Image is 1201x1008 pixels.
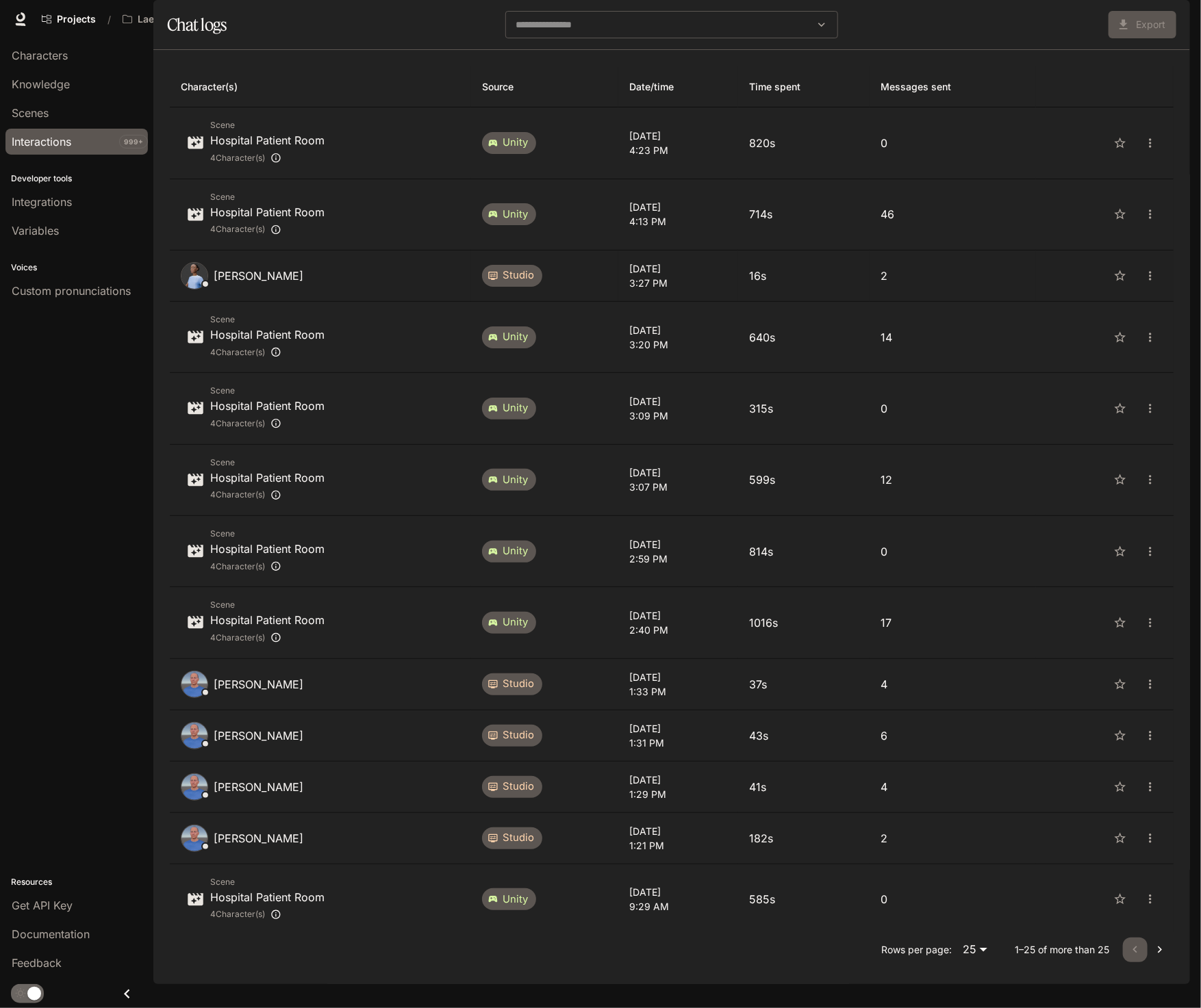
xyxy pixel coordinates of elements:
[210,456,325,469] span: Scene
[210,541,325,557] p: Hospital Patient Room
[1138,723,1163,748] button: close
[210,486,325,504] div: James Turner, Monique Turner, James Test, James Turner (copy)
[749,268,859,284] p: 16s
[1138,539,1163,564] button: close
[210,905,325,924] div: James Turner, Monique Turner, James Test, James Turner (copy)
[210,118,325,132] span: Scene
[494,677,542,691] span: studio
[1108,775,1133,799] button: Favorite
[214,727,303,744] p: [PERSON_NAME]
[494,544,536,558] span: unity
[210,222,265,236] span: 4 Character(s)
[170,66,471,107] th: Character(s)
[749,779,859,795] p: 41s
[1108,325,1133,350] button: Favorite
[494,268,542,283] span: studio
[1108,539,1133,564] button: Favorite
[210,132,325,148] p: Hospital Patient Room
[210,598,325,612] span: Scene
[1108,263,1133,288] button: Favorite
[629,773,726,787] p: [DATE]
[812,15,831,34] button: Open
[494,135,536,150] span: unity
[57,14,96,25] span: Projects
[629,261,726,276] p: [DATE]
[881,779,1025,795] p: 4
[1138,202,1163,227] button: close
[881,830,1025,847] p: 2
[210,220,325,239] div: James Turner, Monique Turner, James Test, James Turner (copy)
[210,875,325,889] span: Scene
[494,207,536,222] span: unity
[210,488,265,502] span: 4 Character(s)
[749,615,859,631] p: 1016s
[210,346,265,359] span: 4 Character(s)
[749,676,859,693] p: 37s
[629,394,726,409] p: [DATE]
[629,623,726,637] p: 2:40 PM
[214,676,303,693] p: [PERSON_NAME]
[494,728,542,742] span: studio
[214,268,303,284] p: [PERSON_NAME]
[881,471,1025,488] p: 12
[138,14,173,25] p: Laerdal
[881,268,1025,284] p: 2
[214,779,303,795] p: [PERSON_NAME]
[629,885,726,899] p: [DATE]
[749,329,859,346] p: 640s
[1108,672,1133,697] button: Favorite
[210,204,325,220] p: Hospital Patient Room
[1108,467,1133,492] button: Favorite
[210,417,265,430] span: 4 Character(s)
[957,939,993,961] div: 25
[749,891,859,907] p: 585s
[494,330,536,344] span: unity
[1138,325,1163,350] button: close
[629,537,726,552] p: [DATE]
[881,615,1025,631] p: 17
[1138,826,1163,851] button: close
[1138,610,1163,635] button: close
[629,608,726,623] p: [DATE]
[1138,887,1163,912] button: close
[494,401,536,415] span: unity
[494,615,536,630] span: unity
[1108,396,1133,421] button: Favorite
[618,66,737,107] th: Date/time
[1138,672,1163,697] button: close
[210,190,325,204] span: Scene
[210,612,325,628] p: Hospital Patient Room
[181,774,207,800] img: c75f70cb-29b8-4368-afcb-42efd12833ca-1024.webp
[629,721,726,736] p: [DATE]
[494,892,536,907] span: unity
[881,891,1025,907] p: 0
[210,469,325,486] p: Hospital Patient Room
[629,824,726,838] p: [DATE]
[881,943,952,957] p: Rows per page:
[1015,943,1109,957] p: 1–25 of more than 25
[210,628,325,647] div: James Turner, Monique Turner, James Test, James Turner (copy)
[181,723,207,749] img: c75f70cb-29b8-4368-afcb-42efd12833ca-1024.webp
[210,907,265,921] span: 4 Character(s)
[1108,202,1133,227] button: Favorite
[629,465,726,480] p: [DATE]
[738,66,870,107] th: Time spent
[116,5,194,33] button: Open workspace menu
[629,200,726,214] p: [DATE]
[629,899,726,914] p: 9:29 AM
[881,727,1025,744] p: 6
[1108,826,1133,851] button: Favorite
[214,830,303,847] p: [PERSON_NAME]
[881,400,1025,417] p: 0
[1108,723,1133,748] button: Favorite
[210,343,325,361] div: James Turner, Monique Turner, James Test, James Turner (copy)
[749,400,859,417] p: 315s
[1138,396,1163,421] button: close
[881,206,1025,222] p: 46
[210,313,325,326] span: Scene
[210,148,325,167] div: James Turner, Monique Turner, James Test, James Turner (copy)
[749,135,859,151] p: 820s
[210,326,325,343] p: Hospital Patient Room
[629,409,726,423] p: 3:09 PM
[1138,775,1163,799] button: close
